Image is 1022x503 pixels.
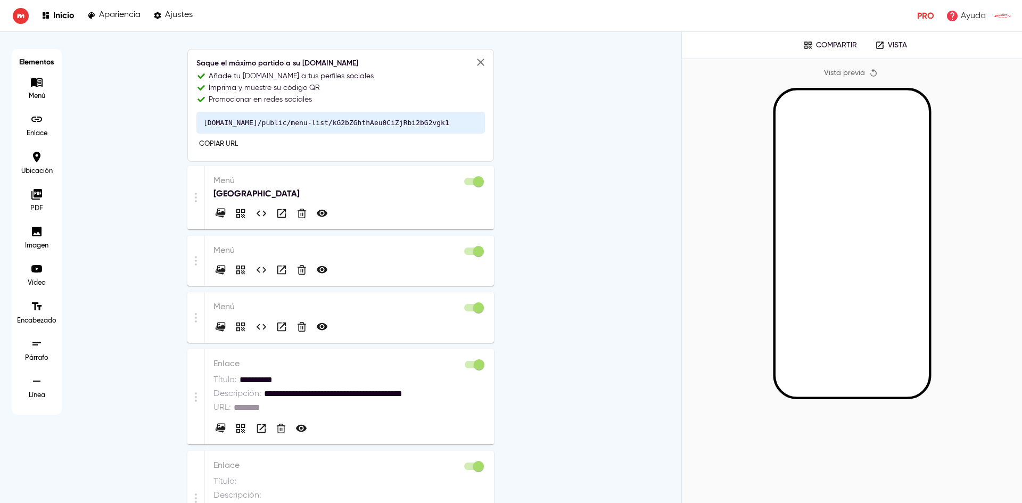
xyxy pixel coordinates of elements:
p: Título : [213,475,237,488]
p: Enlace [21,129,53,138]
p: Enlace [213,358,486,370]
iframe: Mobile Preview [776,90,929,397]
button: Vista [274,319,289,334]
a: Ayuda [943,6,989,26]
p: Ayuda [961,10,986,22]
button: Hacer privado [315,319,329,334]
button: Hacer privado [294,421,309,436]
p: Vista [888,41,907,50]
p: Menú [213,175,485,187]
p: Encabezado [17,316,56,326]
p: Añade tu [DOMAIN_NAME] a tus perfiles sociales [209,71,374,81]
button: Compartir [233,206,248,221]
p: Promocionar en redes sociales [209,94,312,105]
p: Imprima y muestre su código QR [209,83,320,93]
p: Apariencia [99,10,141,20]
img: images%2FkG2bZGhthAeu0CiZjRbi2bG2vgk1%2Fuser.png [992,5,1013,27]
button: Eliminar Enlace [274,422,288,435]
button: Vista [254,421,269,436]
button: Compartir [233,319,248,334]
p: Imagen [21,241,53,251]
button: Vista [274,262,289,277]
button: Hacer privado [315,262,329,277]
button: Compartir [233,421,248,436]
h6: Elementos [17,54,56,70]
button: Vista [274,206,289,221]
button: Compartir [796,37,864,53]
p: URL : [213,401,231,414]
p: Descripción : [213,387,261,400]
p: Compartir [816,41,857,50]
p: [GEOGRAPHIC_DATA] [213,187,485,200]
p: Pro [917,10,934,22]
button: Compartir [233,262,248,277]
a: Inicio [42,9,75,23]
p: Ajustes [165,10,193,20]
p: Título : [213,374,237,386]
p: PDF [21,204,53,213]
p: Inicio [53,10,75,20]
button: Código integrado [254,262,269,277]
a: Vista [868,37,914,53]
h6: Saque el máximo partido a su [DOMAIN_NAME] [196,58,485,70]
p: Ubicación [21,167,53,176]
p: Menú [21,92,53,101]
pre: [DOMAIN_NAME]/public/menu-list/kG2bZGhthAeu0CiZjRbi2bG2vgk1 [196,112,485,134]
p: Línea [21,391,53,400]
p: Menú [213,244,485,257]
p: Párrafo [21,353,53,363]
button: Código integrado [254,206,269,221]
p: Enlace [213,459,485,472]
p: Menú [213,301,485,314]
a: Apariencia [87,9,141,23]
button: Código integrado [254,319,269,334]
a: Ajustes [153,9,193,23]
span: Copiar URL [199,138,238,151]
button: Copiar URL [196,136,241,153]
p: Vídeo [21,278,53,288]
button: Eliminar Menú [295,320,309,334]
p: Descripción : [213,489,261,502]
button: Eliminar Menú [295,263,309,277]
